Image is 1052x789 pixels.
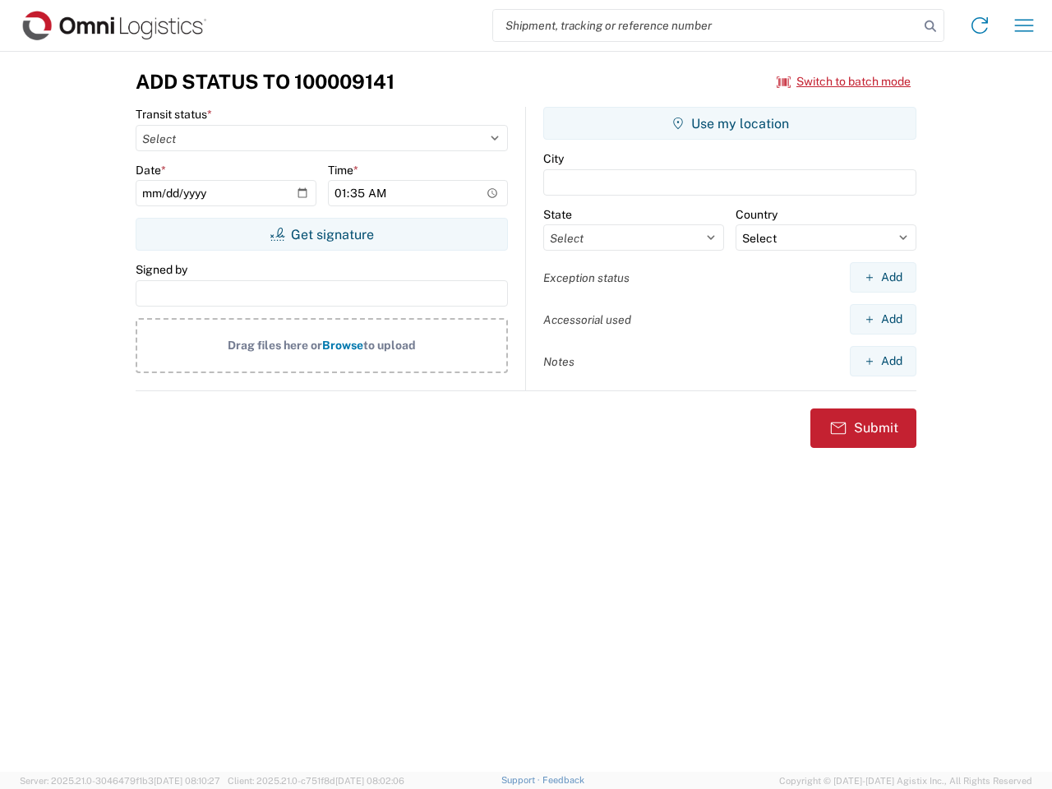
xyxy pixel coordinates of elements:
[136,262,187,277] label: Signed by
[228,339,322,352] span: Drag files here or
[136,218,508,251] button: Get signature
[335,776,404,786] span: [DATE] 08:02:06
[136,70,394,94] h3: Add Status to 100009141
[20,776,220,786] span: Server: 2025.21.0-3046479f1b3
[543,354,574,369] label: Notes
[850,304,916,335] button: Add
[850,346,916,376] button: Add
[543,207,572,222] label: State
[542,775,584,785] a: Feedback
[136,163,166,178] label: Date
[543,107,916,140] button: Use my location
[136,107,212,122] label: Transit status
[543,312,631,327] label: Accessorial used
[736,207,777,222] label: Country
[322,339,363,352] span: Browse
[328,163,358,178] label: Time
[543,151,564,166] label: City
[493,10,919,41] input: Shipment, tracking or reference number
[777,68,911,95] button: Switch to batch mode
[543,270,630,285] label: Exception status
[779,773,1032,788] span: Copyright © [DATE]-[DATE] Agistix Inc., All Rights Reserved
[363,339,416,352] span: to upload
[810,408,916,448] button: Submit
[501,775,542,785] a: Support
[850,262,916,293] button: Add
[228,776,404,786] span: Client: 2025.21.0-c751f8d
[154,776,220,786] span: [DATE] 08:10:27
